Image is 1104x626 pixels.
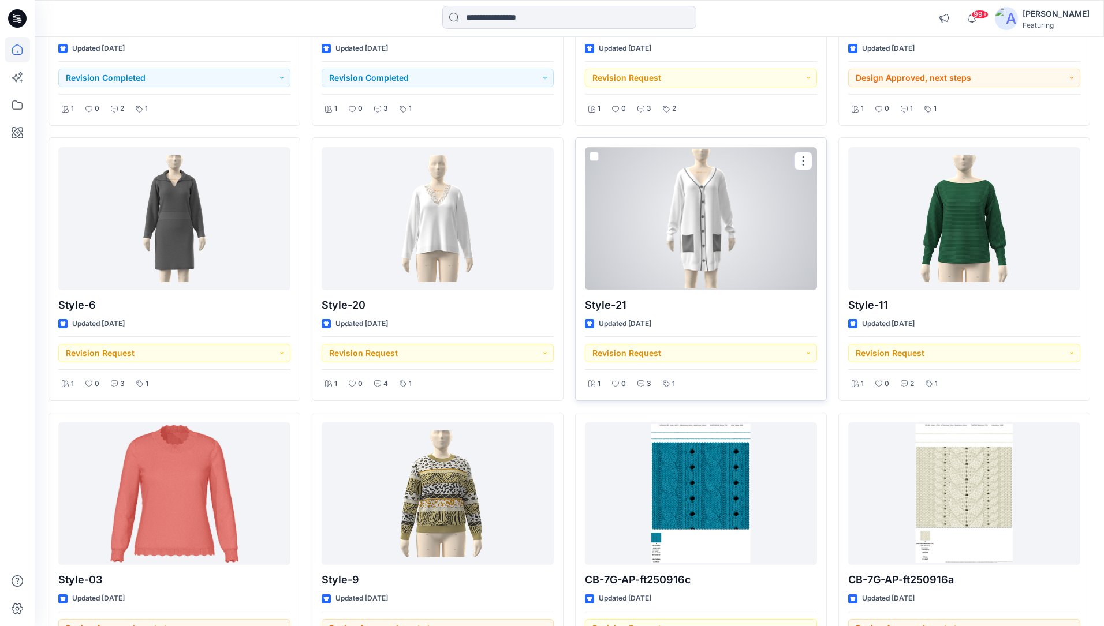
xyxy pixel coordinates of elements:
[409,378,412,390] p: 1
[862,593,915,605] p: Updated [DATE]
[322,297,554,313] p: Style-20
[910,378,914,390] p: 2
[383,103,388,115] p: 3
[848,572,1080,588] p: CB-7G-AP-ft250916a
[621,103,626,115] p: 0
[58,297,290,313] p: Style-6
[672,378,675,390] p: 1
[598,378,601,390] p: 1
[334,103,337,115] p: 1
[935,378,938,390] p: 1
[146,378,148,390] p: 1
[358,103,363,115] p: 0
[334,378,337,390] p: 1
[647,378,651,390] p: 3
[599,43,651,55] p: Updated [DATE]
[58,572,290,588] p: Style-03
[383,378,388,390] p: 4
[71,378,74,390] p: 1
[848,422,1080,565] a: CB-7G-AP-ft250916a
[934,103,937,115] p: 1
[585,422,817,565] a: CB-7G-AP-ft250916c
[885,103,889,115] p: 0
[322,147,554,290] a: Style-20
[95,103,99,115] p: 0
[1023,7,1090,21] div: [PERSON_NAME]
[1023,21,1090,29] div: Featuring
[72,593,125,605] p: Updated [DATE]
[647,103,651,115] p: 3
[72,318,125,330] p: Updated [DATE]
[585,147,817,290] a: Style-21
[145,103,148,115] p: 1
[72,43,125,55] p: Updated [DATE]
[598,103,601,115] p: 1
[95,378,99,390] p: 0
[862,318,915,330] p: Updated [DATE]
[995,7,1018,30] img: avatar
[585,297,817,313] p: Style-21
[599,593,651,605] p: Updated [DATE]
[848,147,1080,290] a: Style-11
[862,43,915,55] p: Updated [DATE]
[120,103,124,115] p: 2
[848,297,1080,313] p: Style-11
[585,572,817,588] p: CB-7G-AP-ft250916c
[71,103,74,115] p: 1
[358,378,363,390] p: 0
[910,103,913,115] p: 1
[335,593,388,605] p: Updated [DATE]
[861,378,864,390] p: 1
[335,318,388,330] p: Updated [DATE]
[861,103,864,115] p: 1
[672,103,676,115] p: 2
[322,572,554,588] p: Style-9
[322,422,554,565] a: Style-9
[335,43,388,55] p: Updated [DATE]
[120,378,125,390] p: 3
[885,378,889,390] p: 0
[58,147,290,290] a: Style-6
[599,318,651,330] p: Updated [DATE]
[621,378,626,390] p: 0
[409,103,412,115] p: 1
[58,422,290,565] a: Style-03
[971,10,989,19] span: 99+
